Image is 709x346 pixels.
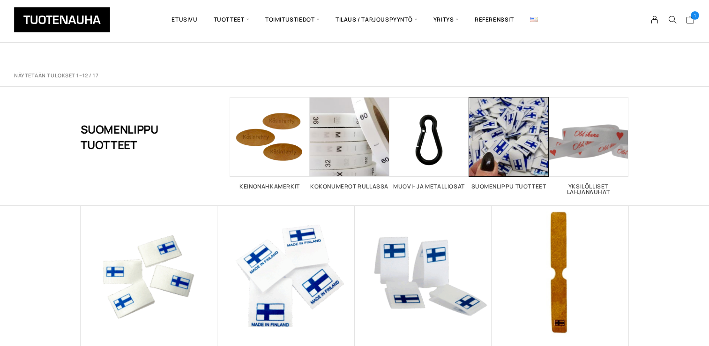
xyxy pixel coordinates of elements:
[549,184,628,195] h2: Yksilölliset lahjanauhat
[257,4,328,36] span: Toimitustiedot
[81,97,183,177] h1: Suomenlippu tuotteet
[425,4,467,36] span: Yritys
[14,72,98,79] p: Näytetään tulokset 1–12 / 17
[389,97,469,189] a: Visit product category Muovi- ja metalliosat
[328,4,425,36] span: Tilaus / Tarjouspyyntö
[664,15,681,24] button: Search
[549,97,628,195] a: Visit product category Yksilölliset lahjanauhat
[230,184,310,189] h2: Keinonahkamerkit
[469,97,549,189] a: Visit product category Suomenlippu tuotteet
[14,7,110,32] img: Tuotenauha Oy
[310,184,389,189] h2: Kokonumerot rullassa
[469,184,549,189] h2: Suomenlippu tuotteet
[230,97,310,189] a: Visit product category Keinonahkamerkit
[530,17,537,22] img: English
[691,11,699,20] span: 1
[389,184,469,189] h2: Muovi- ja metalliosat
[164,4,205,36] a: Etusivu
[467,4,522,36] a: Referenssit
[686,15,695,26] a: Cart
[646,15,664,24] a: My Account
[206,4,257,36] span: Tuotteet
[310,97,389,189] a: Visit product category Kokonumerot rullassa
